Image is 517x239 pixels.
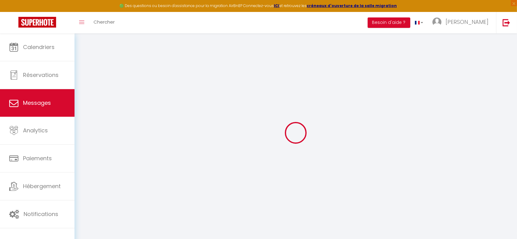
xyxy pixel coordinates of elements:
[428,12,496,33] a: ... [PERSON_NAME]
[23,127,48,134] span: Analytics
[94,19,115,25] span: Chercher
[23,71,59,79] span: Réservations
[5,2,23,21] button: Ouvrir le widget de chat LiveChat
[23,99,51,107] span: Messages
[23,43,55,51] span: Calendriers
[18,17,56,28] img: Super Booking
[274,3,280,8] a: ICI
[24,210,58,218] span: Notifications
[446,18,488,26] span: [PERSON_NAME]
[89,12,119,33] a: Chercher
[23,182,61,190] span: Hébergement
[503,19,510,26] img: logout
[307,3,397,8] a: créneaux d'ouverture de la salle migration
[23,154,52,162] span: Paiements
[368,17,410,28] button: Besoin d'aide ?
[432,17,442,27] img: ...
